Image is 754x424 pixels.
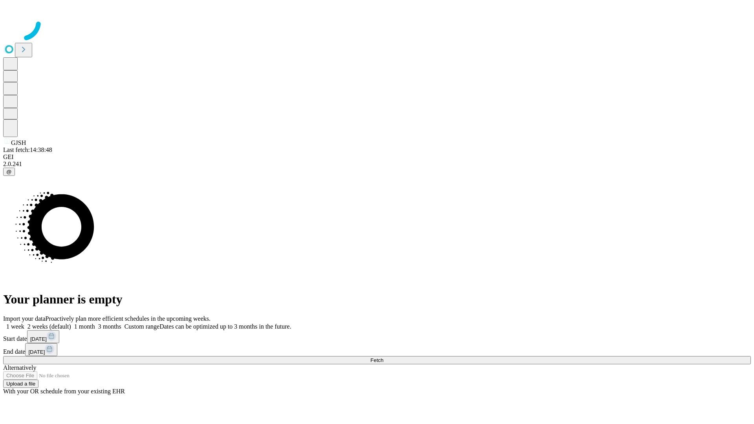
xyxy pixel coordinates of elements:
[3,364,36,371] span: Alternatively
[28,349,45,355] span: [DATE]
[3,168,15,176] button: @
[11,139,26,146] span: GJSH
[6,323,24,330] span: 1 week
[3,380,38,388] button: Upload a file
[3,343,751,356] div: End date
[25,343,57,356] button: [DATE]
[3,161,751,168] div: 2.0.241
[74,323,95,330] span: 1 month
[30,336,47,342] span: [DATE]
[27,330,59,343] button: [DATE]
[46,315,210,322] span: Proactively plan more efficient schedules in the upcoming weeks.
[3,154,751,161] div: GEI
[3,330,751,343] div: Start date
[3,146,52,153] span: Last fetch: 14:38:48
[27,323,71,330] span: 2 weeks (default)
[370,357,383,363] span: Fetch
[3,292,751,307] h1: Your planner is empty
[159,323,291,330] span: Dates can be optimized up to 3 months in the future.
[6,169,12,175] span: @
[3,388,125,395] span: With your OR schedule from your existing EHR
[124,323,159,330] span: Custom range
[98,323,121,330] span: 3 months
[3,356,751,364] button: Fetch
[3,315,46,322] span: Import your data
